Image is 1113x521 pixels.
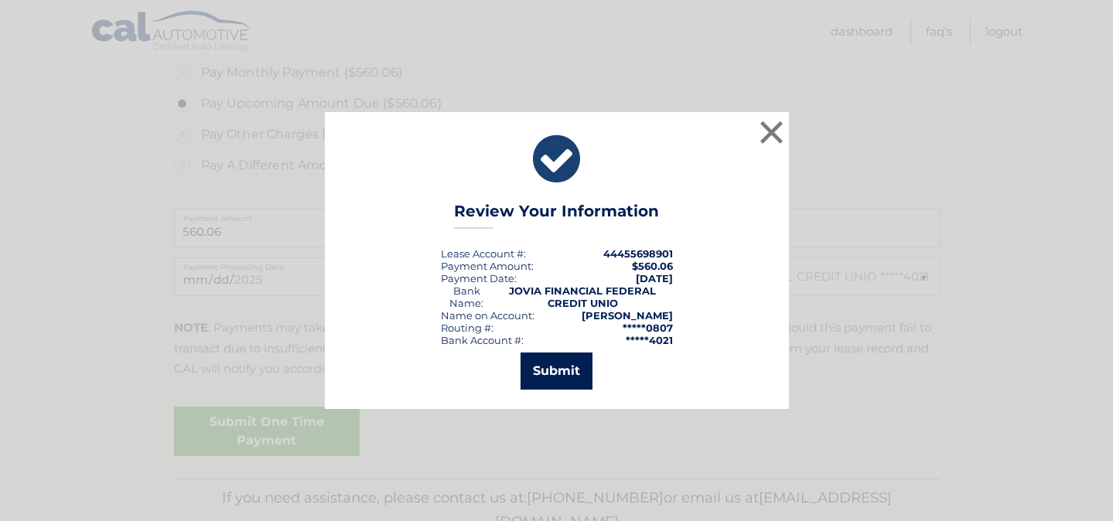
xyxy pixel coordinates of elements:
strong: 44455698901 [603,247,673,260]
div: Name on Account: [441,309,534,322]
button: Submit [521,352,592,390]
div: Routing #: [441,322,493,334]
span: Payment Date [441,272,514,284]
div: Lease Account #: [441,247,526,260]
strong: [PERSON_NAME] [582,309,673,322]
button: × [756,117,787,148]
div: Bank Account #: [441,334,524,346]
span: $560.06 [632,260,673,272]
h3: Review Your Information [454,202,659,229]
strong: JOVIA FINANCIAL FEDERAL CREDIT UNIO [509,284,656,309]
div: : [441,272,517,284]
div: Bank Name: [441,284,493,309]
div: Payment Amount: [441,260,534,272]
span: [DATE] [636,272,673,284]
